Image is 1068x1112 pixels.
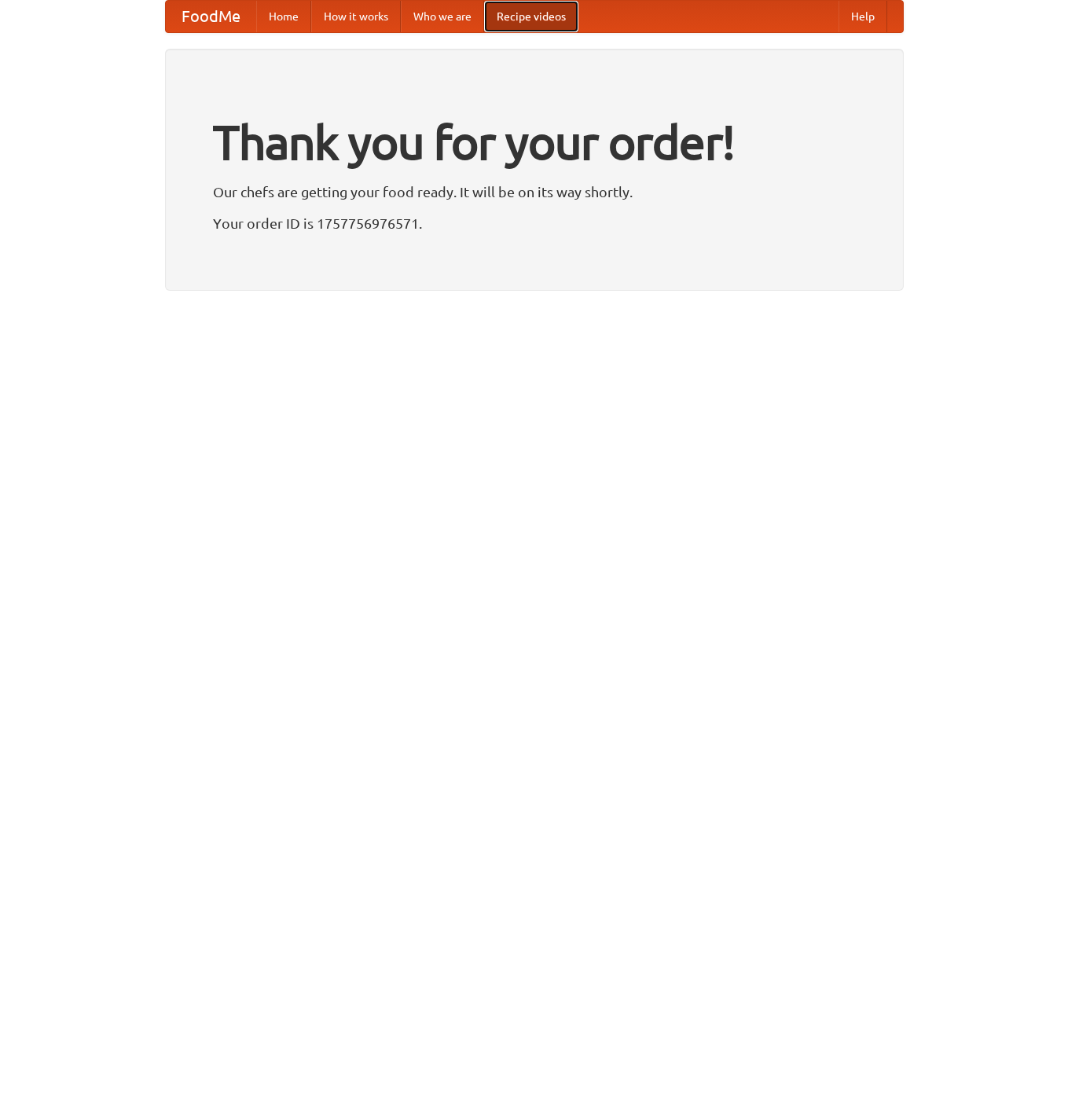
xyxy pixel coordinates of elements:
[401,1,484,32] a: Who we are
[213,211,856,235] p: Your order ID is 1757756976571.
[213,180,856,204] p: Our chefs are getting your food ready. It will be on its way shortly.
[311,1,401,32] a: How it works
[166,1,256,32] a: FoodMe
[839,1,887,32] a: Help
[256,1,311,32] a: Home
[213,105,856,180] h1: Thank you for your order!
[484,1,578,32] a: Recipe videos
